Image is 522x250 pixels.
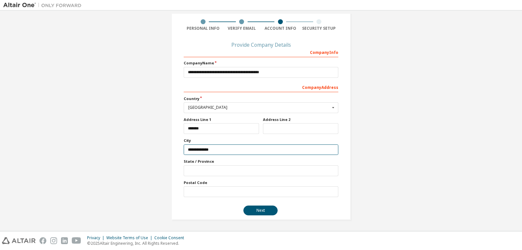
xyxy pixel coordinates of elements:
[184,159,338,164] label: State / Province
[184,117,259,122] label: Address Line 1
[72,237,81,244] img: youtube.svg
[184,43,338,47] div: Provide Company Details
[87,241,188,246] p: © 2025 Altair Engineering, Inc. All Rights Reserved.
[50,237,57,244] img: instagram.svg
[184,60,338,66] label: Company Name
[61,237,68,244] img: linkedin.svg
[188,106,330,109] div: [GEOGRAPHIC_DATA]
[154,235,188,241] div: Cookie Consent
[243,206,278,215] button: Next
[39,237,46,244] img: facebook.svg
[223,26,261,31] div: Verify Email
[2,237,36,244] img: altair_logo.svg
[184,47,338,57] div: Company Info
[263,117,338,122] label: Address Line 2
[184,180,338,185] label: Postal Code
[106,235,154,241] div: Website Terms of Use
[261,26,300,31] div: Account Info
[3,2,85,8] img: Altair One
[87,235,106,241] div: Privacy
[184,26,223,31] div: Personal Info
[184,138,338,143] label: City
[184,96,338,101] label: Country
[300,26,339,31] div: Security Setup
[184,82,338,92] div: Company Address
